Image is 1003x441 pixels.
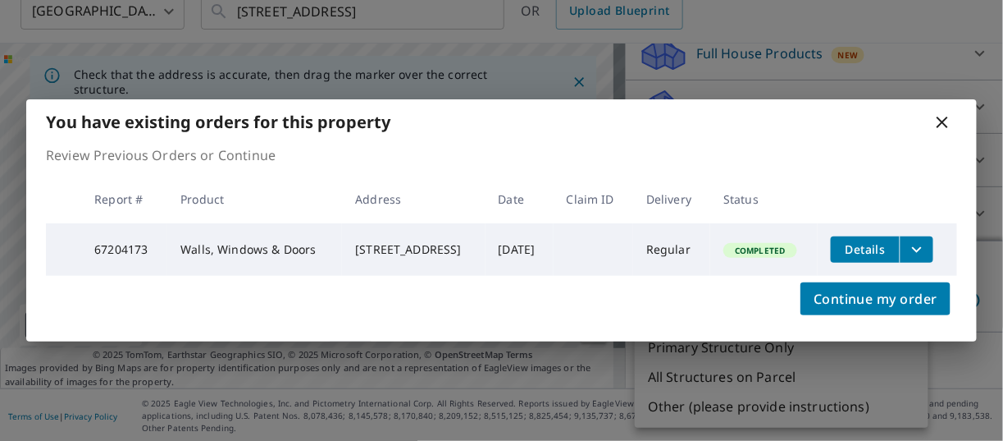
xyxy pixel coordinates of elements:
span: Completed [725,245,795,256]
button: filesDropdownBtn-67204173 [900,237,933,263]
th: Product [167,175,342,223]
td: [DATE] [486,223,554,276]
span: Continue my order [814,287,937,310]
th: Status [710,175,818,223]
span: Details [841,241,890,257]
th: Delivery [633,175,710,223]
th: Date [486,175,554,223]
td: Regular [633,223,710,276]
button: detailsBtn-67204173 [831,237,900,263]
td: Walls, Windows & Doors [167,223,342,276]
th: Claim ID [554,175,633,223]
th: Report # [81,175,167,223]
div: [STREET_ADDRESS] [355,241,472,258]
th: Address [342,175,485,223]
p: Review Previous Orders or Continue [46,145,957,165]
b: You have existing orders for this property [46,111,390,133]
button: Continue my order [800,283,951,315]
td: 67204173 [81,223,167,276]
